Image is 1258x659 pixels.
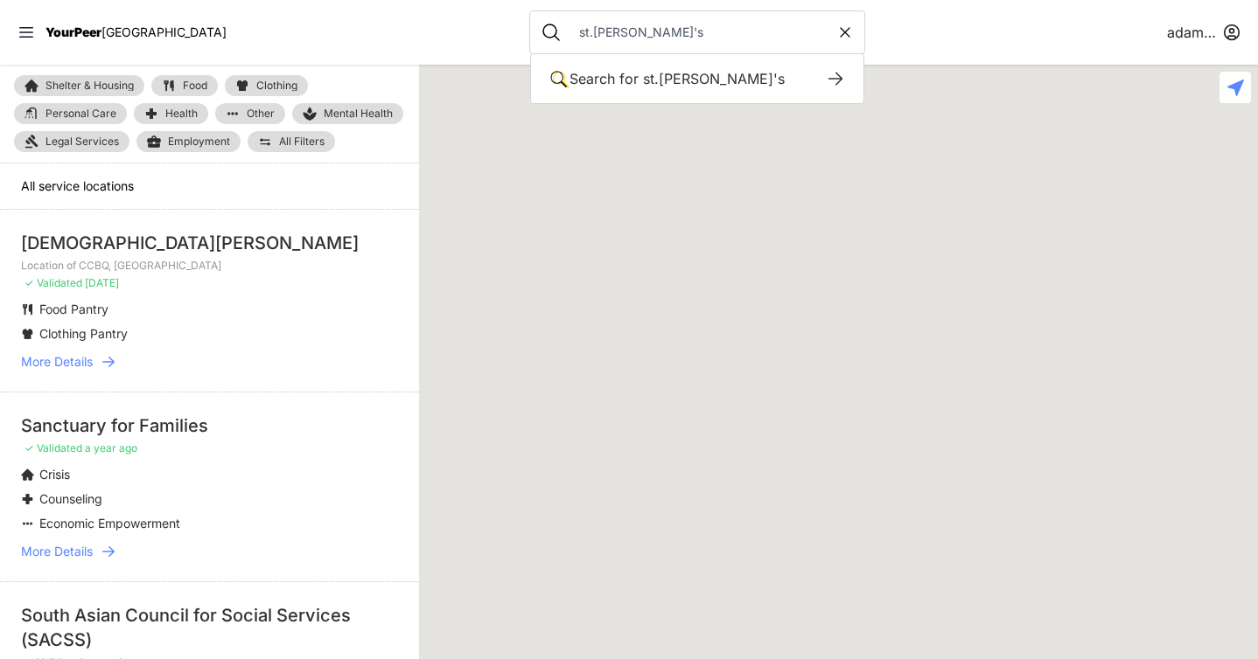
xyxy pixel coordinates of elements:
a: Legal Services [14,131,129,152]
span: st.[PERSON_NAME]'s [643,70,785,87]
span: Shelter & Housing [45,80,134,91]
a: Food [151,75,218,96]
span: [DATE] [85,276,119,289]
button: adamabard [1167,22,1241,43]
span: Economic Empowerment [39,516,180,531]
a: Clothing [225,75,308,96]
span: YourPeer [45,24,101,39]
div: [DEMOGRAPHIC_DATA][PERSON_NAME] [21,231,398,255]
span: More Details [21,353,93,371]
span: All service locations [21,178,134,193]
a: More Details [21,543,398,560]
span: Mental Health [324,107,393,121]
span: Clothing Pantry [39,326,128,341]
a: Other [215,103,285,124]
span: Clothing [256,80,297,91]
div: South Asian Council for Social Services (SACSS) [21,603,398,652]
a: Mental Health [292,103,403,124]
span: Health [165,108,198,119]
span: ✓ Validated [24,276,82,289]
div: Sanctuary for Families [21,413,398,438]
span: Personal Care [45,108,116,119]
span: Food [183,80,207,91]
span: [GEOGRAPHIC_DATA] [101,24,227,39]
a: Health [134,103,208,124]
a: Personal Care [14,103,127,124]
span: Counseling [39,491,102,506]
span: adamabard [1167,22,1216,43]
a: Shelter & Housing [14,75,144,96]
span: Food Pantry [39,302,108,316]
span: Employment [168,135,230,149]
a: More Details [21,353,398,371]
a: YourPeer[GEOGRAPHIC_DATA] [45,27,227,38]
input: Search [569,24,836,41]
span: Crisis [39,467,70,482]
span: All Filters [279,136,325,147]
span: Other [247,108,275,119]
span: ✓ Validated [24,441,82,454]
a: All Filters [248,131,335,152]
a: Employment [136,131,241,152]
span: More Details [21,543,93,560]
span: Search for [570,70,639,87]
span: a year ago [85,441,137,454]
p: Location of CCBQ, [GEOGRAPHIC_DATA] [21,259,398,273]
span: Legal Services [45,135,119,149]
